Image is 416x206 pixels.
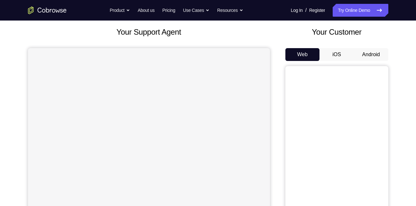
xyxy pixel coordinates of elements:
a: Try Online Demo [333,4,388,17]
a: Log In [291,4,303,17]
button: Resources [217,4,243,17]
a: Go to the home page [28,6,67,14]
span: / [305,6,307,14]
button: iOS [319,48,354,61]
a: About us [138,4,154,17]
button: Web [285,48,320,61]
h2: Your Customer [285,26,388,38]
button: Use Cases [183,4,209,17]
button: Android [354,48,388,61]
a: Pricing [162,4,175,17]
h2: Your Support Agent [28,26,270,38]
button: Product [110,4,130,17]
a: Register [309,4,325,17]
